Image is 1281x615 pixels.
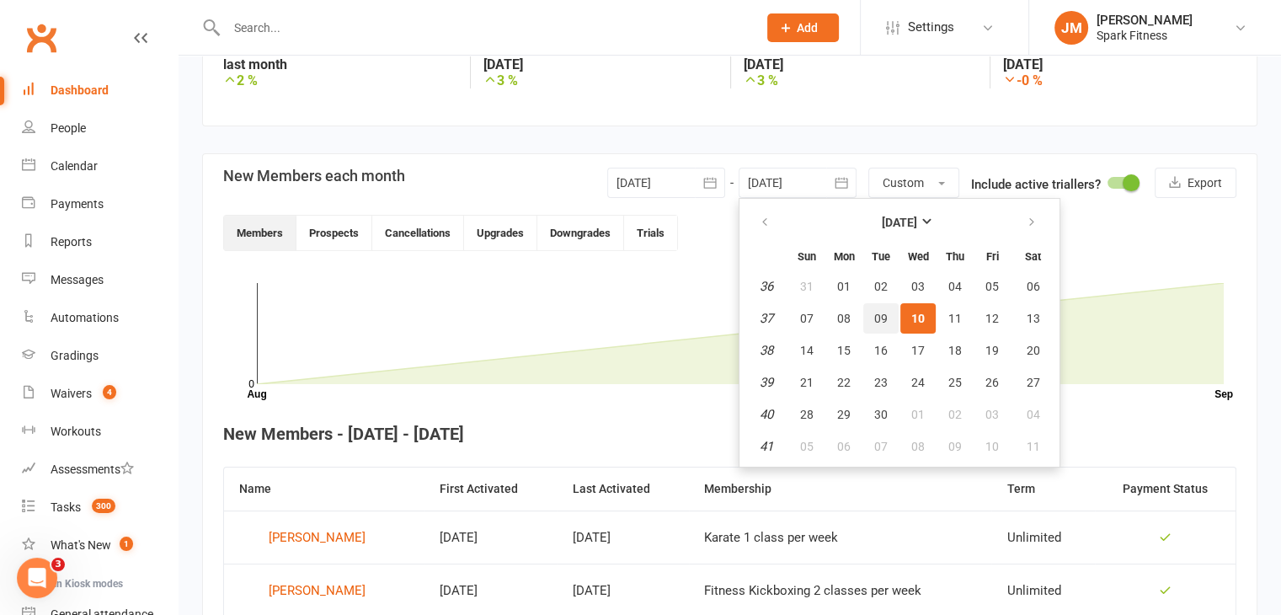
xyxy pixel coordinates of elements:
[863,431,899,462] button: 07
[1011,271,1054,302] button: 06
[837,376,851,389] span: 22
[22,147,178,185] a: Calendar
[22,527,178,564] a: What's New1
[120,537,133,551] span: 1
[911,408,925,421] span: 01
[985,408,999,421] span: 03
[974,303,1010,334] button: 12
[1011,335,1054,366] button: 20
[22,337,178,375] a: Gradings
[826,271,862,302] button: 01
[51,425,101,438] div: Workouts
[223,425,1236,443] h4: New Members - [DATE] - [DATE]
[937,335,973,366] button: 18
[22,375,178,413] a: Waivers 4
[51,159,98,173] div: Calendar
[974,335,1010,366] button: 19
[1027,312,1040,325] span: 13
[900,303,936,334] button: 10
[948,312,962,325] span: 11
[948,440,962,453] span: 09
[874,344,888,357] span: 16
[1027,344,1040,357] span: 20
[1027,408,1040,421] span: 04
[837,408,851,421] span: 29
[789,335,825,366] button: 14
[937,271,973,302] button: 04
[985,280,999,293] span: 05
[986,250,999,263] small: Friday
[991,468,1094,511] th: Term
[937,303,973,334] button: 11
[51,558,65,571] span: 3
[558,468,689,511] th: Last Activated
[985,344,999,357] span: 19
[900,367,936,398] button: 24
[22,72,178,110] a: Dashboard
[863,367,899,398] button: 23
[424,511,558,564] td: [DATE]
[911,376,925,389] span: 24
[789,271,825,302] button: 31
[948,344,962,357] span: 18
[51,197,104,211] div: Payments
[937,431,973,462] button: 09
[974,271,1010,302] button: 05
[789,399,825,430] button: 28
[269,578,366,603] div: [PERSON_NAME]
[826,399,862,430] button: 29
[760,343,773,358] em: 38
[800,408,814,421] span: 28
[837,312,851,325] span: 08
[1011,431,1054,462] button: 11
[51,463,134,476] div: Assessments
[883,176,924,190] span: Custom
[223,72,457,88] strong: 2 %
[874,376,888,389] span: 23
[834,250,855,263] small: Monday
[689,511,991,564] td: Karate 1 class per week
[223,56,457,72] strong: last month
[1097,28,1193,43] div: Spark Fitness
[1003,72,1236,88] strong: -0 %
[744,56,977,72] strong: [DATE]
[1027,280,1040,293] span: 06
[974,399,1010,430] button: 03
[826,367,862,398] button: 22
[985,440,999,453] span: 10
[837,440,851,453] span: 06
[22,489,178,527] a: Tasks 300
[269,525,366,550] div: [PERSON_NAME]
[971,174,1101,195] label: Include active triallers?
[51,387,92,400] div: Waivers
[1011,303,1054,334] button: 13
[1011,399,1054,430] button: 04
[92,499,115,513] span: 300
[974,367,1010,398] button: 26
[17,558,57,598] iframe: Intercom live chat
[863,271,899,302] button: 02
[863,399,899,430] button: 30
[837,280,851,293] span: 01
[1054,11,1088,45] div: JM
[51,83,109,97] div: Dashboard
[222,16,745,40] input: Search...
[872,250,890,263] small: Tuesday
[946,250,964,263] small: Thursday
[874,280,888,293] span: 02
[1011,367,1054,398] button: 27
[483,72,717,88] strong: 3 %
[51,121,86,135] div: People
[908,250,929,263] small: Wednesday
[22,223,178,261] a: Reports
[22,451,178,489] a: Assessments
[224,216,296,250] button: Members
[911,344,925,357] span: 17
[22,110,178,147] a: People
[937,367,973,398] button: 25
[22,299,178,337] a: Automations
[974,431,1010,462] button: 10
[103,385,116,399] span: 4
[224,468,424,511] th: Name
[51,500,81,514] div: Tasks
